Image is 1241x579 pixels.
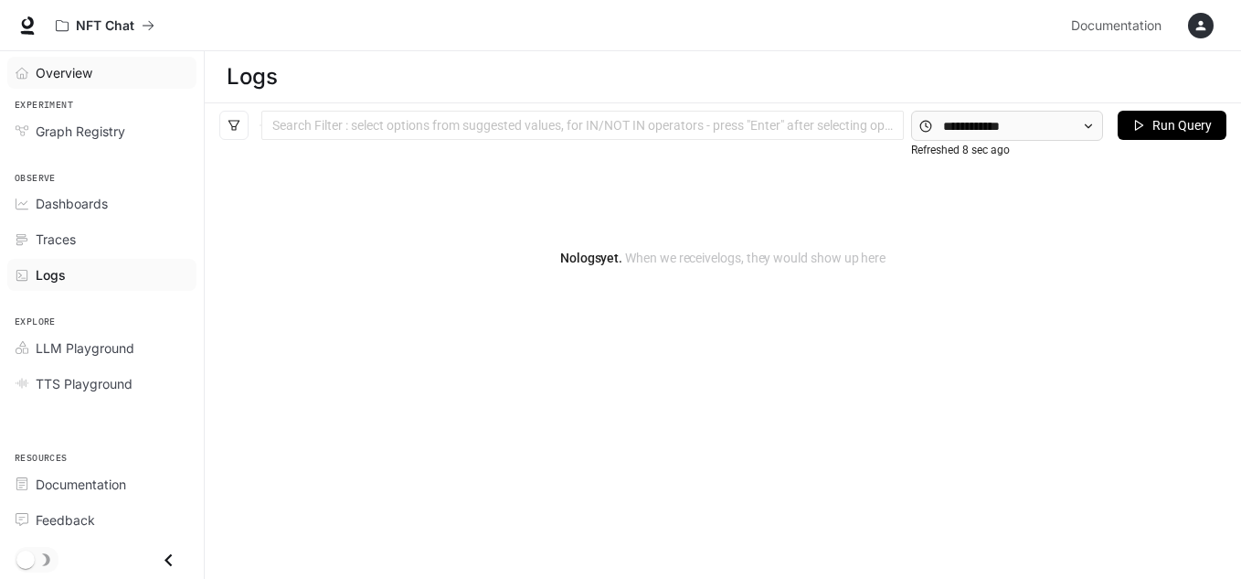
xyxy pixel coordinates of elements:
[1118,111,1226,140] button: Run Query
[1152,115,1212,135] span: Run Query
[1064,7,1175,44] a: Documentation
[48,7,163,44] button: All workspaces
[228,119,240,132] span: filter
[7,368,196,400] a: TTS Playground
[36,230,76,249] span: Traces
[7,115,196,147] a: Graph Registry
[16,549,35,569] span: Dark mode toggle
[36,374,133,393] span: TTS Playground
[622,251,886,265] span: When we receive logs , they would show up here
[36,265,66,284] span: Logs
[36,63,92,82] span: Overview
[227,59,277,95] h1: Logs
[911,142,1010,159] article: Refreshed 8 sec ago
[36,475,126,494] span: Documentation
[36,338,134,358] span: LLM Playground
[7,57,196,89] a: Overview
[560,248,886,268] article: No logs yet.
[7,188,196,220] a: Dashboards
[36,194,108,213] span: Dashboards
[7,468,196,500] a: Documentation
[7,223,196,255] a: Traces
[36,510,95,530] span: Feedback
[7,259,196,291] a: Logs
[76,18,134,34] p: NFT Chat
[7,332,196,364] a: LLM Playground
[36,122,125,141] span: Graph Registry
[148,541,189,579] button: Close drawer
[1071,15,1161,38] span: Documentation
[7,504,196,536] a: Feedback
[219,111,249,140] button: filter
